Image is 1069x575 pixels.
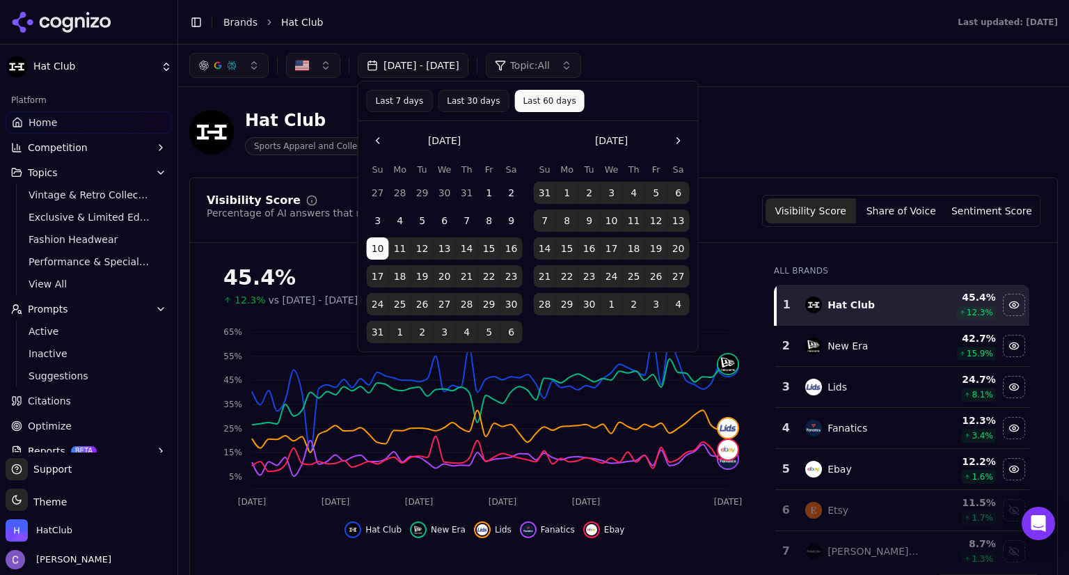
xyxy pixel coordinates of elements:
[645,182,667,204] button: Friday, September 5th, 2025, selected
[411,210,434,232] button: Tuesday, August 5th, 2025
[456,265,478,287] button: Thursday, August 21st, 2025, selected
[805,338,822,354] img: new era
[931,496,996,510] div: 11.5 %
[6,519,28,542] img: HatClub
[972,553,993,565] span: 1.3 %
[781,461,791,478] div: 5
[456,210,478,232] button: Thursday, August 7th, 2025
[781,379,791,395] div: 3
[967,348,993,359] span: 15.9 %
[578,265,601,287] button: Tuesday, September 23rd, 2025, selected
[805,543,822,560] img: mitchell & ness
[931,372,996,386] div: 24.7 %
[478,321,500,343] button: Friday, September 5th, 2025, selected
[556,210,578,232] button: Monday, September 8th, 2025, selected
[367,210,389,232] button: Sunday, August 3rd, 2025
[23,344,155,363] a: Inactive
[36,524,72,537] span: HatClub
[389,293,411,315] button: Monday, August 25th, 2025, selected
[623,265,645,287] button: Thursday, September 25th, 2025, selected
[1003,294,1025,316] button: Hide hat club data
[434,321,456,343] button: Wednesday, September 3rd, 2025, selected
[268,293,358,307] span: vs [DATE] - [DATE]
[947,198,1037,223] button: Sentiment Score
[828,339,868,353] div: New Era
[774,265,1029,276] div: All Brands
[189,110,234,155] img: Hat Club
[623,293,645,315] button: Thursday, October 2nd, 2025, selected
[434,210,456,232] button: Wednesday, August 6th, 2025
[534,210,556,232] button: Sunday, September 7th, 2025, selected
[434,182,456,204] button: Wednesday, July 30th, 2025
[645,210,667,232] button: Friday, September 12th, 2025, selected
[223,352,242,361] tspan: 55%
[23,322,155,341] a: Active
[500,210,523,232] button: Saturday, August 9th, 2025
[434,265,456,287] button: Wednesday, August 20th, 2025, selected
[411,163,434,176] th: Tuesday
[223,327,242,337] tspan: 65%
[456,163,478,176] th: Thursday
[718,440,738,459] img: ebay
[967,307,993,318] span: 12.3 %
[604,524,625,535] span: Ebay
[601,237,623,260] button: Wednesday, September 17th, 2025, selected
[601,293,623,315] button: Wednesday, October 1st, 2025, selected
[775,367,1029,408] tr: 3lidsLids24.7%8.1%Hide lids data
[667,210,690,232] button: Saturday, September 13th, 2025, selected
[29,324,150,338] span: Active
[6,111,172,134] a: Home
[410,521,466,538] button: Hide new era data
[367,129,389,152] button: Go to the Previous Month
[28,141,88,155] span: Competition
[623,237,645,260] button: Thursday, September 18th, 2025, selected
[322,497,350,507] tspan: [DATE]
[931,537,996,551] div: 8.7 %
[781,502,791,519] div: 6
[29,369,150,383] span: Suggestions
[434,237,456,260] button: Wednesday, August 13th, 2025, selected
[667,163,690,176] th: Saturday
[31,553,111,566] span: [PERSON_NAME]
[245,137,394,155] span: Sports Apparel and Collectibles
[623,182,645,204] button: Thursday, September 4th, 2025, selected
[23,274,155,294] a: View All
[534,293,556,315] button: Sunday, September 28th, 2025, selected
[667,129,690,152] button: Go to the Next Month
[207,195,301,206] div: Visibility Score
[6,89,172,111] div: Platform
[775,408,1029,449] tr: 4fanaticsFanatics12.3%3.4%Hide fanatics data
[456,182,478,204] button: Thursday, July 31st, 2025
[28,166,58,180] span: Topics
[358,53,468,78] button: [DATE] - [DATE]
[931,455,996,468] div: 12.2 %
[295,58,309,72] img: United States
[245,109,394,132] div: Hat Club
[345,521,402,538] button: Hide hat club data
[229,472,242,482] tspan: 5%
[478,210,500,232] button: Friday, August 8th, 2025
[645,163,667,176] th: Friday
[500,163,523,176] th: Saturday
[828,380,847,394] div: Lids
[1022,507,1055,540] div: Open Intercom Messenger
[781,420,791,436] div: 4
[500,182,523,204] button: Saturday, August 2nd, 2025
[411,265,434,287] button: Tuesday, August 19th, 2025, selected
[389,163,411,176] th: Monday
[534,163,556,176] th: Sunday
[478,237,500,260] button: Friday, August 15th, 2025, selected
[478,265,500,287] button: Friday, August 22nd, 2025, selected
[1003,335,1025,357] button: Hide new era data
[601,265,623,287] button: Wednesday, September 24th, 2025, selected
[781,338,791,354] div: 2
[28,444,65,458] span: Reports
[1003,540,1025,562] button: Show mitchell & ness data
[514,90,584,112] button: Last 60 days
[781,543,791,560] div: 7
[29,116,57,129] span: Home
[223,400,242,409] tspan: 35%
[6,415,172,437] a: Optimize
[6,390,172,412] a: Citations
[223,265,746,290] div: 45.4%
